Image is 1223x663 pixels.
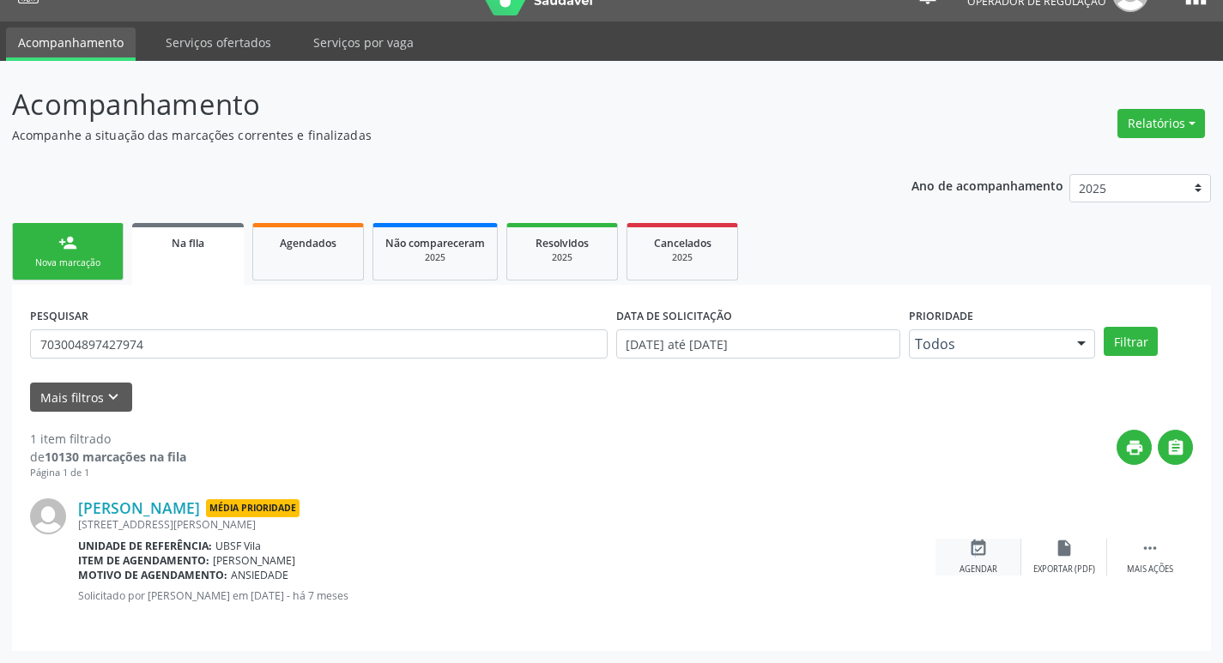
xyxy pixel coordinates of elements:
a: Serviços por vaga [301,27,426,57]
button:  [1158,430,1193,465]
span: UBSF Vila [215,539,261,553]
span: Agendados [280,236,336,250]
span: ANSIEDADE [231,568,288,582]
span: Na fila [172,236,204,250]
i:  [1141,539,1159,558]
img: img [30,498,66,534]
div: de [30,448,186,466]
b: Unidade de referência: [78,539,212,553]
div: 2025 [519,251,605,264]
label: DATA DE SOLICITAÇÃO [616,303,732,329]
div: Nova marcação [25,256,111,269]
a: [PERSON_NAME] [78,498,200,517]
label: Prioridade [909,303,973,329]
input: Selecione um intervalo [616,329,900,359]
i: event_available [969,539,988,558]
i:  [1166,438,1185,457]
div: Exportar (PDF) [1033,564,1095,576]
div: [STREET_ADDRESS][PERSON_NAME] [78,517,935,532]
div: 2025 [385,251,485,264]
strong: 10130 marcações na fila [45,449,186,465]
p: Acompanhamento [12,83,851,126]
span: Cancelados [654,236,711,250]
a: Acompanhamento [6,27,136,61]
span: Não compareceram [385,236,485,250]
span: Todos [915,335,1061,353]
button: Filtrar [1104,327,1158,356]
button: print [1117,430,1152,465]
div: person_add [58,233,77,252]
p: Solicitado por [PERSON_NAME] em [DATE] - há 7 meses [78,588,935,603]
label: PESQUISAR [30,303,88,329]
div: Página 1 de 1 [30,466,186,480]
span: Resolvidos [536,236,589,250]
div: Agendar [960,564,997,576]
p: Acompanhe a situação das marcações correntes e finalizadas [12,126,851,144]
a: Serviços ofertados [154,27,283,57]
b: Item de agendamento: [78,553,209,568]
b: Motivo de agendamento: [78,568,227,582]
button: Mais filtroskeyboard_arrow_down [30,383,132,413]
i: insert_drive_file [1055,539,1074,558]
span: Média Prioridade [206,499,300,517]
div: Mais ações [1127,564,1173,576]
span: [PERSON_NAME] [213,553,295,568]
button: Relatórios [1117,109,1205,138]
div: 2025 [639,251,725,264]
i: print [1125,438,1144,457]
input: Nome, CNS [30,329,608,359]
i: keyboard_arrow_down [104,388,123,407]
p: Ano de acompanhamento [911,174,1063,196]
div: 1 item filtrado [30,430,186,448]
